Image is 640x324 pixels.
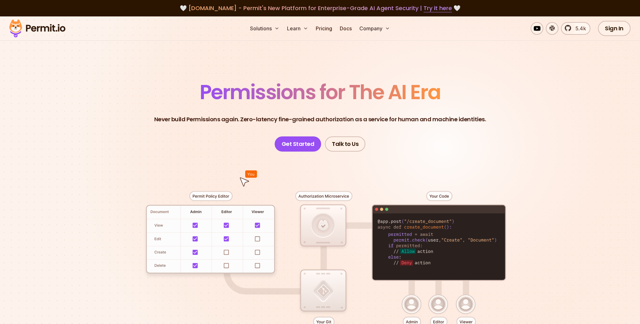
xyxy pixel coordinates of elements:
[337,22,354,35] a: Docs
[247,22,282,35] button: Solutions
[154,115,486,124] p: Never build Permissions again. Zero-latency fine-grained authorization as a service for human and...
[357,22,393,35] button: Company
[188,4,452,12] span: [DOMAIN_NAME] - Permit's New Platform for Enterprise-Grade AI Agent Security |
[325,136,365,152] a: Talk to Us
[561,22,590,35] a: 5.4k
[15,4,625,13] div: 🤍 🤍
[200,78,441,106] span: Permissions for The AI Era
[424,4,452,12] a: Try it here
[284,22,311,35] button: Learn
[572,25,586,32] span: 5.4k
[598,21,631,36] a: Sign In
[313,22,335,35] a: Pricing
[6,18,68,39] img: Permit logo
[275,136,321,152] a: Get Started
